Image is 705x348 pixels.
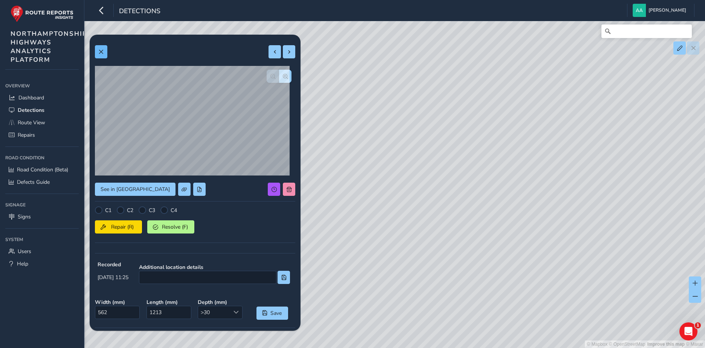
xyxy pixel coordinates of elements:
span: [DATE] 11:25 [98,274,128,281]
input: Search [601,24,692,38]
div: Signage [5,199,79,211]
label: C4 [171,207,177,214]
strong: Depth ( mm ) [198,299,244,306]
a: Defects Guide [5,176,79,188]
span: 1 [695,322,701,328]
div: Road Condition [5,152,79,163]
span: Road Condition (Beta) [17,166,68,173]
strong: Width ( mm ) [95,299,141,306]
a: Route View [5,116,79,129]
a: Road Condition (Beta) [5,163,79,176]
span: Route View [18,119,45,126]
a: Detections [5,104,79,116]
img: rr logo [11,5,73,22]
span: Save [270,310,282,317]
iframe: Intercom live chat [679,322,697,340]
label: C3 [149,207,155,214]
strong: Additional location details [139,264,290,271]
span: Help [17,260,28,267]
a: Help [5,258,79,270]
label: C1 [105,207,111,214]
label: C2 [127,207,133,214]
span: Resolve (F) [161,223,189,230]
span: Dashboard [18,94,44,101]
a: Users [5,245,79,258]
span: >30 [198,306,230,319]
span: Repair (R) [108,223,136,230]
span: Signs [18,213,31,220]
span: Users [18,248,31,255]
button: Save [256,307,288,320]
span: See in [GEOGRAPHIC_DATA] [101,186,170,193]
div: System [5,234,79,245]
a: Signs [5,211,79,223]
div: Overview [5,80,79,92]
a: Dashboard [5,92,79,104]
strong: Length ( mm ) [146,299,193,306]
a: Repairs [5,129,79,141]
span: NORTHAMPTONSHIRE HIGHWAYS ANALYTICS PLATFORM [11,29,92,64]
span: Defects Guide [17,179,50,186]
img: diamond-layout [633,4,646,17]
span: [PERSON_NAME] [649,4,686,17]
button: [PERSON_NAME] [633,4,689,17]
span: Detections [119,6,160,17]
span: Detections [18,107,44,114]
button: Repair (R) [95,220,142,234]
button: Resolve (F) [147,220,194,234]
span: Repairs [18,131,35,139]
button: See in Route View [95,183,175,196]
strong: Recorded [98,261,128,268]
